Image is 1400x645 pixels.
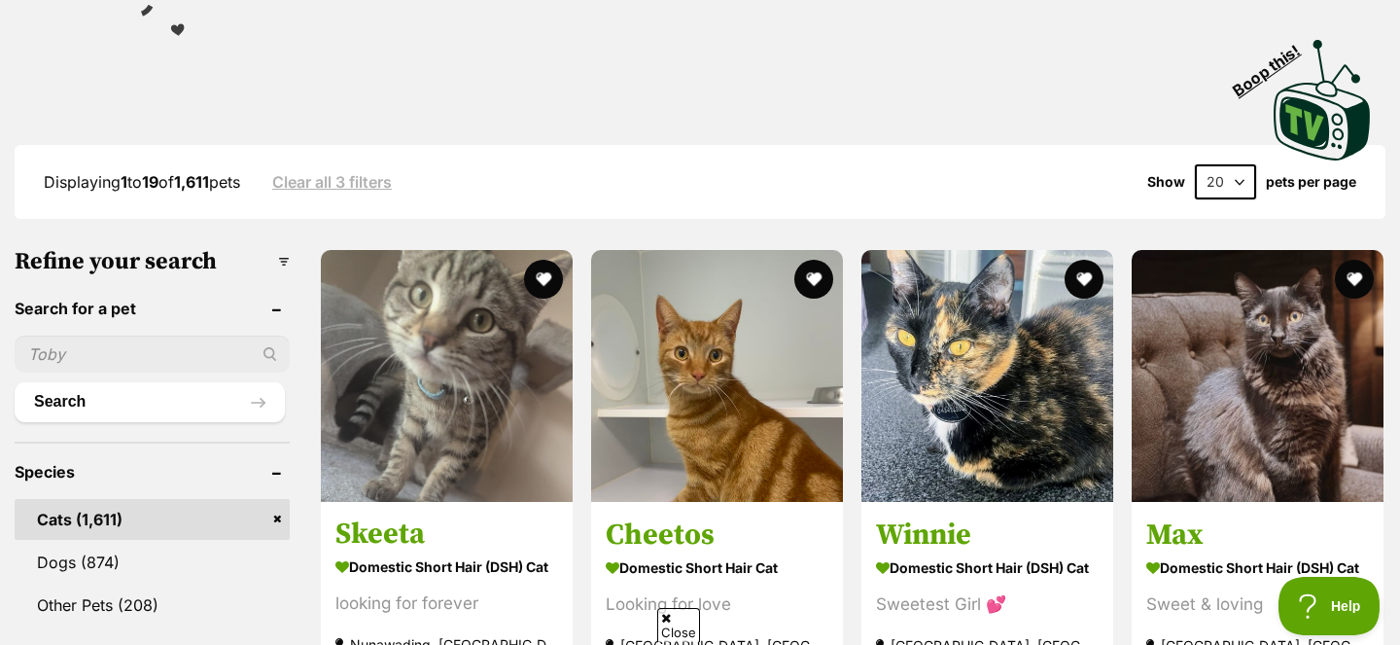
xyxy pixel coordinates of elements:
strong: 1,611 [174,172,209,192]
div: Sweet & loving [1146,591,1369,617]
button: favourite [524,260,563,299]
div: Sweetest Girl 💕 [876,591,1099,617]
strong: Domestic Short Hair (DSH) Cat [1146,553,1369,581]
strong: Domestic Short Hair (DSH) Cat [876,553,1099,581]
strong: Domestic Short Hair Cat [606,553,828,581]
a: Cats (1,611) [15,499,290,540]
button: favourite [1065,260,1103,299]
h3: Winnie [876,516,1099,553]
div: Looking for love [606,591,828,617]
iframe: Help Scout Beacon - Open [1278,577,1381,635]
img: Cheetos - Domestic Short Hair Cat [591,250,843,502]
h3: Refine your search [15,248,290,275]
img: Winnie - Domestic Short Hair (DSH) Cat [861,250,1113,502]
h3: Max [1146,516,1369,553]
a: Clear all 3 filters [272,173,392,191]
strong: Domestic Short Hair (DSH) Cat [335,553,558,581]
strong: 19 [142,172,158,192]
button: Search [15,382,285,421]
span: Displaying to of pets [44,172,240,192]
a: Other Pets (208) [15,585,290,626]
label: pets per page [1266,174,1356,190]
img: Skeeta - Domestic Short Hair (DSH) Cat [321,250,573,502]
input: Toby [15,336,290,373]
strong: 1 [121,172,127,192]
div: looking for forever [335,591,558,617]
a: Dogs (874) [15,542,290,583]
header: Species [15,463,290,481]
span: Boop this! [1230,29,1319,99]
h3: Cheetos [606,516,828,553]
h3: Skeeta [335,516,558,553]
header: Search for a pet [15,300,290,317]
span: Show [1147,174,1185,190]
img: PetRescue TV logo [1274,40,1371,161]
a: Boop this! [1274,22,1371,164]
img: Max - Domestic Short Hair (DSH) Cat [1132,250,1383,502]
button: favourite [1335,260,1374,299]
span: Close [657,608,700,642]
button: favourite [794,260,833,299]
